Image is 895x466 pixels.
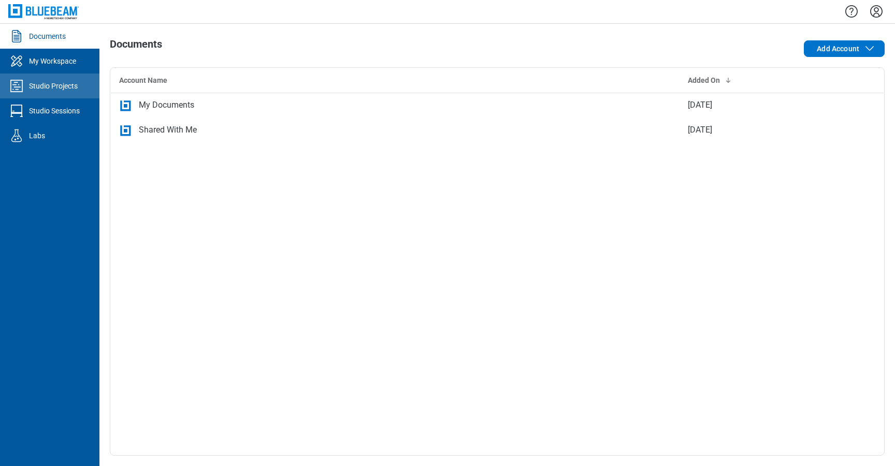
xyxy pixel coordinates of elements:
div: My Documents [139,99,194,111]
td: [DATE] [680,93,834,118]
div: Studio Projects [29,81,78,91]
td: [DATE] [680,118,834,142]
svg: Documents [8,28,25,45]
div: My Workspace [29,56,76,66]
svg: Labs [8,127,25,144]
div: Documents [29,31,66,41]
table: bb-data-table [110,68,884,143]
svg: Studio Sessions [8,103,25,119]
h1: Documents [110,38,162,55]
button: Add Account [804,40,885,57]
div: Shared With Me [139,124,197,136]
svg: My Workspace [8,53,25,69]
div: Studio Sessions [29,106,80,116]
button: Settings [868,3,885,20]
img: Bluebeam, Inc. [8,4,79,19]
div: Labs [29,130,45,141]
svg: Studio Projects [8,78,25,94]
div: Account Name [119,75,671,85]
div: Added On [688,75,826,85]
span: Add Account [817,43,859,54]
